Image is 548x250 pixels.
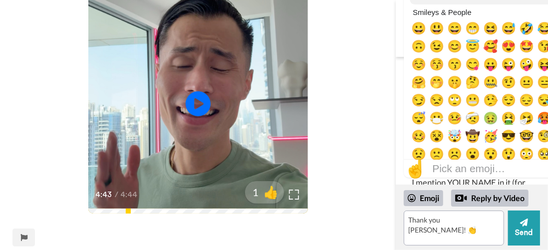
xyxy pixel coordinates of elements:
textarea: Thank you [PERSON_NAME]! 🥂👏 [404,211,504,246]
span: / [115,189,118,201]
div: Reply by Video [451,190,529,207]
div: Emoji [404,190,443,206]
div: Reply by Video [455,192,467,204]
button: Send [508,211,540,246]
button: 1👍 [245,181,284,204]
span: 4:44 [120,189,138,201]
span: 👍 [259,184,284,200]
span: 1 [245,185,259,199]
span: 4:43 [95,189,113,201]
